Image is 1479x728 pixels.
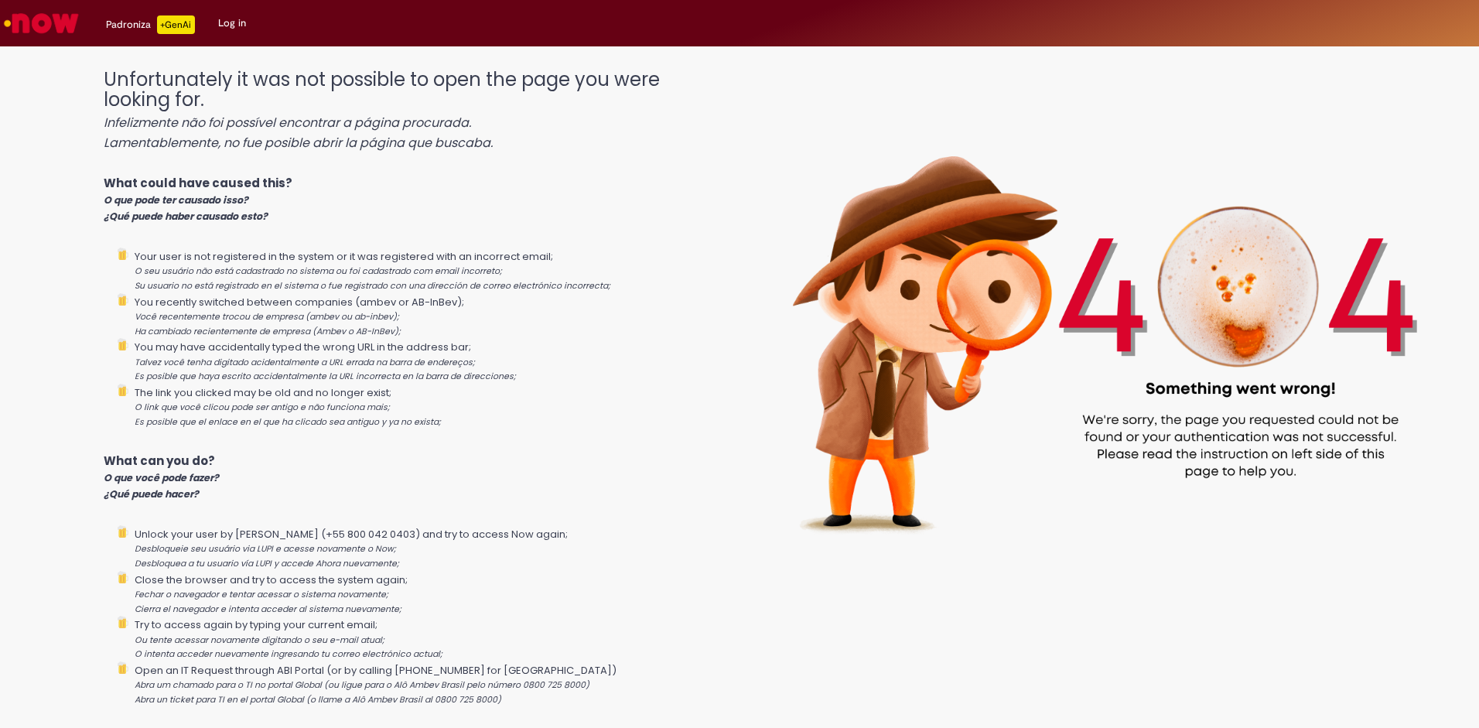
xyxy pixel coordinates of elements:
li: Open an IT Request through ABI Portal (or by calling [PHONE_NUMBER] for [GEOGRAPHIC_DATA]) [135,661,722,707]
i: Su usuario no está registrado en el sistema o fue registrado con una dirección de correo electrón... [135,280,610,292]
i: Ou tente acessar novamente digitando o seu e-mail atual; [135,634,384,646]
i: Es posible que el enlace en el que ha clicado sea antiguo y ya no exista; [135,416,441,428]
p: What could have caused this? [104,175,722,224]
i: Abra um chamado para o TI no portal Global (ou ligue para o Alô Ambev Brasil pelo número 0800 725... [135,679,589,691]
i: O que pode ter causado isso? [104,193,248,207]
img: 404_ambev_new.png [722,54,1479,582]
p: What can you do? [104,453,722,502]
i: Cierra el navegador e intenta acceder al sistema nuevamente; [135,603,401,615]
i: Fechar o navegador e tentar acessar o sistema novamente; [135,589,388,600]
i: O intenta acceder nuevamente ingresando tu correo electrónico actual; [135,648,442,660]
i: O link que você clicou pode ser antigo e não funciona mais; [135,402,390,413]
i: Você recentemente trocou de empresa (ambev ou ab-inbev); [135,311,399,323]
li: You recently switched between companies (ambev or AB-InBev); [135,293,722,339]
i: Ha cambiado recientemente de empresa (Ambev o AB-InBev); [135,326,401,337]
li: Try to access again by typing your current email; [135,616,722,661]
i: ¿Qué puede hacer? [104,487,199,501]
i: Abra un ticket para TI en el portal Global (o llame a Alô Ambev Brasil al 0800 725 8000) [135,694,501,706]
i: O que você pode fazer? [104,471,219,484]
i: O seu usuário não está cadastrado no sistema ou foi cadastrado com email incorreto; [135,265,502,277]
i: Es posible que haya escrito accidentalmente la URL incorrecta en la barra de direcciones; [135,371,516,382]
i: Desbloqueie seu usuário via LUPI e acesse novamente o Now; [135,543,396,555]
h1: Unfortunately it was not possible to open the page you were looking for. [104,70,722,152]
li: The link you clicked may be old and no longer exist; [135,384,722,429]
li: Unlock your user by [PERSON_NAME] (+55 800 042 0403) and try to access Now again; [135,525,722,571]
div: Padroniza [106,15,195,34]
i: Talvez você tenha digitado acidentalmente a URL errada na barra de endereços; [135,357,475,368]
i: Lamentablemente, no fue posible abrir la página que buscaba. [104,134,493,152]
i: Infelizmente não foi possível encontrar a página procurada. [104,114,471,132]
li: Close the browser and try to access the system again; [135,571,722,617]
i: ¿Qué puede haber causado esto? [104,210,268,223]
li: Your user is not registered in the system or it was registered with an incorrect email; [135,248,722,293]
i: Desbloquea a tu usuario vía LUPI y accede Ahora nuevamente; [135,558,399,569]
img: ServiceNow [2,8,81,39]
p: +GenAi [157,15,195,34]
li: You may have accidentally typed the wrong URL in the address bar; [135,338,722,384]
